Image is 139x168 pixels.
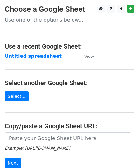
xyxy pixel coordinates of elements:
a: Untitled spreadsheet [5,53,62,59]
small: Example: [URL][DOMAIN_NAME] [5,146,70,151]
h4: Use a recent Google Sheet: [5,43,134,50]
h3: Choose a Google Sheet [5,5,134,14]
input: Next [5,158,21,168]
h4: Copy/paste a Google Sheet URL: [5,122,134,130]
h4: Select another Google Sheet: [5,79,134,87]
p: Use one of the options below... [5,17,134,23]
a: View [78,53,94,59]
a: Select... [5,91,29,101]
small: View [84,54,94,59]
input: Paste your Google Sheet URL here [5,132,131,144]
